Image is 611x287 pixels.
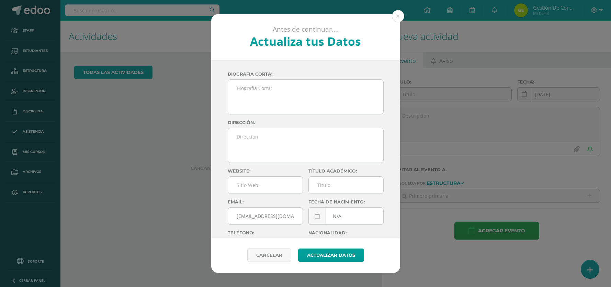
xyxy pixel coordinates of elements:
[308,168,384,174] label: Título académico:
[228,168,303,174] label: Website:
[228,177,303,194] input: Sitio Web:
[229,33,382,49] h2: Actualiza tus Datos
[308,199,384,205] label: Fecha de nacimiento:
[229,25,382,34] p: Antes de continuar....
[228,230,303,235] label: Teléfono:
[228,199,303,205] label: Email:
[228,208,303,224] input: Correo Electronico:
[247,249,291,262] a: Cancelar
[309,177,383,194] input: Titulo:
[228,120,384,125] label: Dirección:
[298,249,364,262] button: Actualizar datos
[228,71,384,77] label: Biografía corta:
[309,208,383,224] input: Fecha de Nacimiento:
[308,230,384,235] label: Nacionalidad:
